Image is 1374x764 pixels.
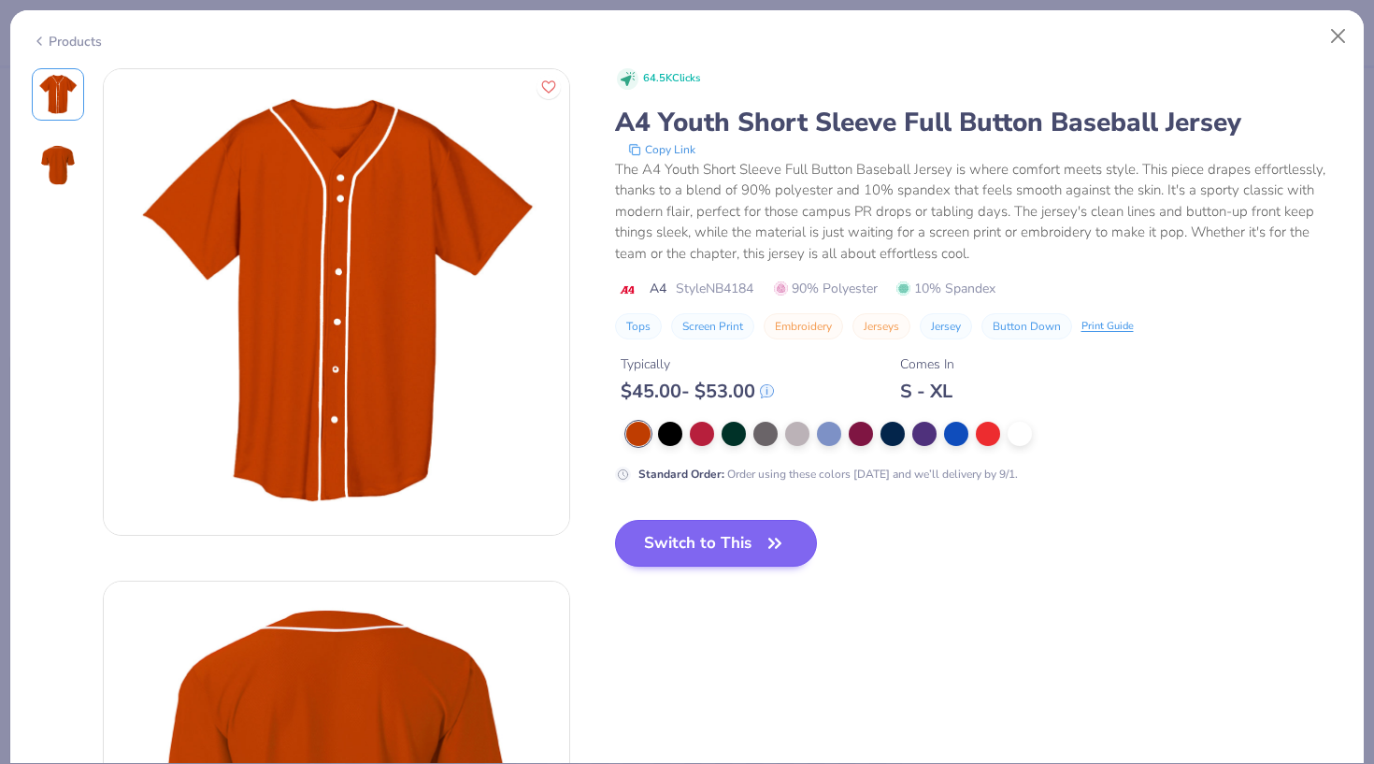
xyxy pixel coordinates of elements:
span: 10% Spandex [896,279,995,298]
button: Switch to This [615,520,818,567]
span: 64.5K Clicks [643,71,700,87]
strong: Standard Order : [638,467,724,482]
div: Products [32,32,102,51]
div: Print Guide [1081,319,1134,335]
button: Like [537,75,561,99]
img: Front [104,69,569,535]
div: The A4 Youth Short Sleeve Full Button Baseball Jersey is where comfort meets style. This piece dr... [615,159,1343,265]
button: Screen Print [671,313,754,339]
button: copy to clipboard [623,140,701,159]
img: Back [36,143,80,188]
button: Close [1321,19,1356,54]
button: Jersey [920,313,972,339]
span: 90% Polyester [774,279,878,298]
button: Tops [615,313,662,339]
button: Embroidery [764,313,843,339]
button: Jerseys [852,313,910,339]
div: A4 Youth Short Sleeve Full Button Baseball Jersey [615,105,1343,140]
div: S - XL [900,380,954,403]
span: Style NB4184 [676,279,753,298]
div: Order using these colors [DATE] and we’ll delivery by 9/1. [638,466,1018,483]
div: $ 45.00 - $ 53.00 [621,380,774,403]
button: Button Down [981,313,1072,339]
img: Front [36,72,80,117]
div: Typically [621,354,774,374]
img: brand logo [615,282,640,297]
div: Comes In [900,354,954,374]
span: A4 [650,279,666,298]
